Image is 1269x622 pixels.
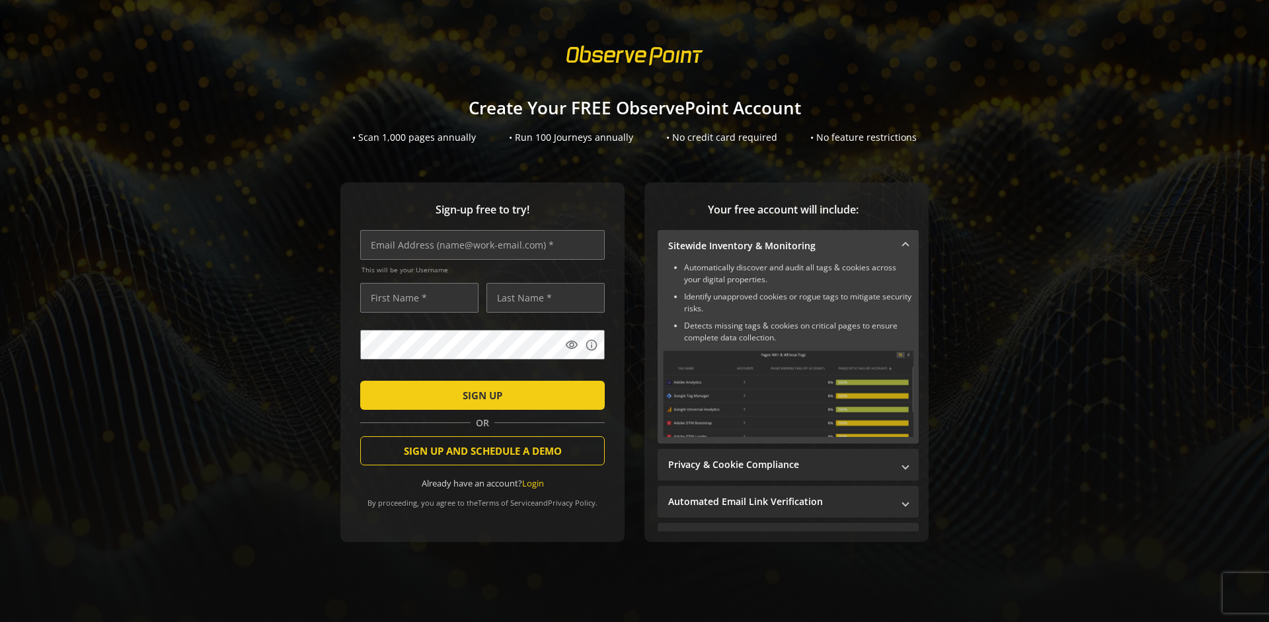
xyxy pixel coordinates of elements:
[404,439,562,463] span: SIGN UP AND SCHEDULE A DEMO
[666,131,777,144] div: • No credit card required
[663,350,913,437] img: Sitewide Inventory & Monitoring
[668,495,892,508] mat-panel-title: Automated Email Link Verification
[684,291,913,315] li: Identify unapproved cookies or rogue tags to mitigate security risks.
[658,523,919,555] mat-expansion-panel-header: Performance Monitoring with Web Vitals
[360,283,479,313] input: First Name *
[658,262,919,444] div: Sitewide Inventory & Monitoring
[684,320,913,344] li: Detects missing tags & cookies on critical pages to ensure complete data collection.
[360,436,605,465] button: SIGN UP AND SCHEDULE A DEMO
[658,202,909,217] span: Your free account will include:
[362,265,605,274] span: This will be your Username
[585,338,598,352] mat-icon: info
[658,486,919,518] mat-expansion-panel-header: Automated Email Link Verification
[658,230,919,262] mat-expansion-panel-header: Sitewide Inventory & Monitoring
[509,131,633,144] div: • Run 100 Journeys annually
[471,416,494,430] span: OR
[684,262,913,286] li: Automatically discover and audit all tags & cookies across your digital properties.
[668,239,892,253] mat-panel-title: Sitewide Inventory & Monitoring
[463,383,502,407] span: SIGN UP
[360,477,605,490] div: Already have an account?
[668,458,892,471] mat-panel-title: Privacy & Cookie Compliance
[522,477,544,489] a: Login
[548,498,596,508] a: Privacy Policy
[360,381,605,410] button: SIGN UP
[360,230,605,260] input: Email Address (name@work-email.com) *
[486,283,605,313] input: Last Name *
[360,202,605,217] span: Sign-up free to try!
[658,449,919,481] mat-expansion-panel-header: Privacy & Cookie Compliance
[810,131,917,144] div: • No feature restrictions
[360,489,605,508] div: By proceeding, you agree to the and .
[565,338,578,352] mat-icon: visibility
[352,131,476,144] div: • Scan 1,000 pages annually
[478,498,535,508] a: Terms of Service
